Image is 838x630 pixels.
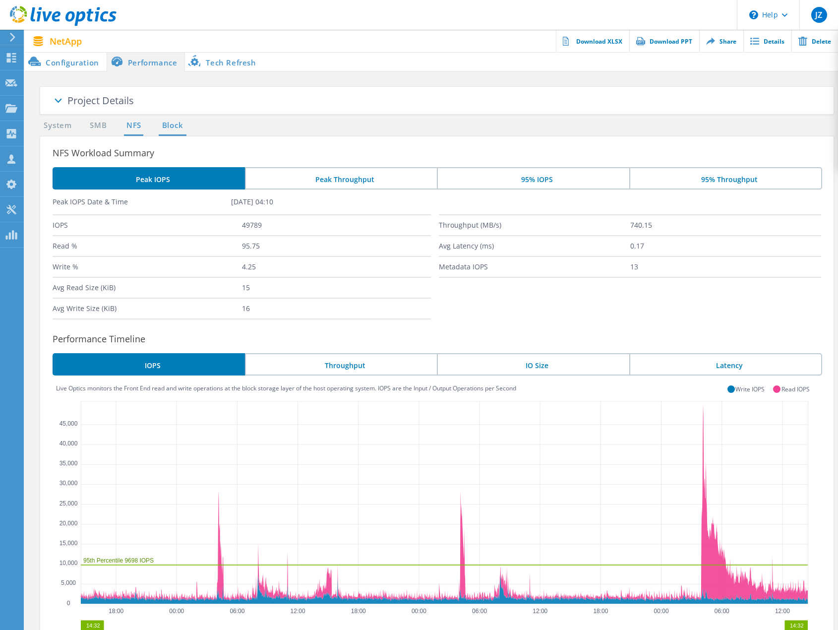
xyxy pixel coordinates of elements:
[53,353,245,376] li: IOPS
[60,440,78,447] text: 40,000
[629,30,699,52] a: Download PPT
[629,353,823,376] li: Latency
[10,21,117,28] a: Live Optics Dashboard
[83,557,154,564] text: 95th Percentile 9698 IOPS
[735,385,765,393] label: Write IOPS
[472,608,487,615] text: 06:00
[791,30,838,52] a: Delete
[630,257,822,277] label: 13
[291,608,305,615] text: 12:00
[86,623,100,629] text: 14:32
[60,420,78,427] text: 45,000
[50,37,82,46] span: NetApp
[629,167,823,189] li: 95% Throughput
[60,520,78,527] text: 20,000
[715,608,729,615] text: 06:00
[60,540,78,547] text: 15,000
[53,146,834,160] h3: NFS Workload Summary
[60,460,78,467] text: 35,000
[67,94,134,107] span: Project Details
[53,215,242,235] label: IOPS
[53,236,242,256] label: Read %
[60,560,78,567] text: 10,000
[245,167,437,189] li: Peak Throughput
[351,608,366,615] text: 18:00
[775,608,790,615] text: 12:00
[815,11,822,19] span: JZ
[699,30,743,52] a: Share
[53,257,242,277] label: Write %
[790,623,804,629] text: 14:32
[87,120,109,132] a: SMB
[439,236,630,256] label: Avg Latency (ms)
[60,500,78,507] text: 25,000
[109,608,123,615] text: 18:00
[53,197,231,207] label: Peak IOPS Date & Time
[53,332,834,346] h3: Performance Timeline
[439,257,630,277] label: Metadata IOPS
[159,120,186,132] a: Block
[245,353,437,376] li: Throughput
[56,384,516,392] label: Live Optics monitors the Front End read and write operations at the block storage layer of the ho...
[630,236,822,256] label: 0.17
[242,236,431,256] label: 95.75
[67,600,70,607] text: 0
[593,608,608,615] text: 18:00
[53,278,242,298] label: Avg Read Size (KiB)
[533,608,547,615] text: 12:00
[53,167,245,189] li: Peak IOPS
[630,215,822,235] label: 740.15
[242,278,431,298] label: 15
[437,167,629,189] li: 95% IOPS
[40,120,76,132] a: System
[743,30,791,52] a: Details
[242,215,431,235] label: 49789
[231,197,410,207] label: [DATE] 04:10
[654,608,669,615] text: 00:00
[61,579,76,586] text: 5,000
[556,30,629,52] a: Download XLSX
[439,215,630,235] label: Throughput (MB/s)
[60,480,78,487] text: 30,000
[124,120,143,132] a: NFS
[437,353,629,376] li: IO Size
[749,10,758,19] svg: \n
[242,299,431,318] label: 16
[242,257,431,277] label: 4.25
[169,608,184,615] text: 00:00
[230,608,244,615] text: 06:00
[412,608,426,615] text: 00:00
[781,385,810,393] label: Read IOPS
[53,299,242,318] label: Avg Write Size (KiB)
